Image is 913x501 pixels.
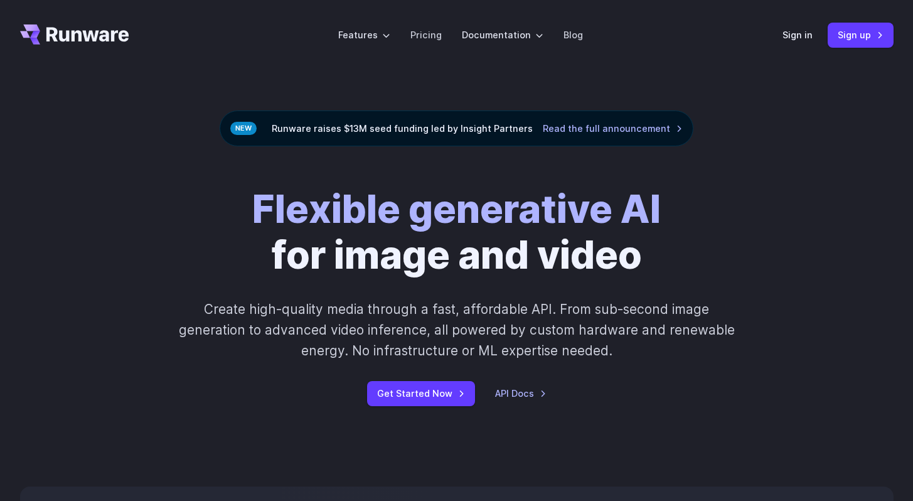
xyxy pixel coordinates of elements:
a: Go to / [20,24,129,45]
a: API Docs [495,386,547,401]
a: Pricing [410,28,442,42]
a: Sign in [782,28,813,42]
a: Sign up [828,23,894,47]
div: Runware raises $13M seed funding led by Insight Partners [220,110,693,146]
a: Blog [563,28,583,42]
label: Documentation [462,28,543,42]
a: Read the full announcement [543,121,683,136]
h1: for image and video [252,186,661,279]
strong: Flexible generative AI [252,186,661,232]
label: Features [338,28,390,42]
p: Create high-quality media through a fast, affordable API. From sub-second image generation to adv... [177,299,736,362]
a: Get Started Now [367,381,475,406]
